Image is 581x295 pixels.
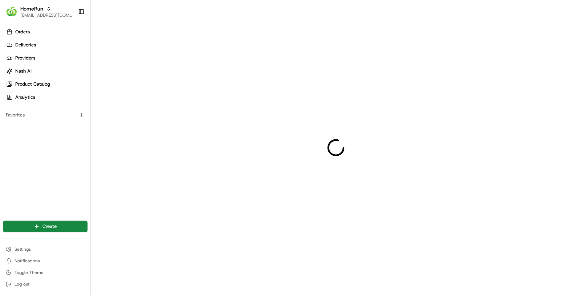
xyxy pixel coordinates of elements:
span: Log out [15,281,29,287]
button: Create [3,221,88,232]
div: Favorites [3,109,88,121]
a: Orders [3,26,90,38]
button: Settings [3,244,88,254]
span: Notifications [15,258,40,264]
span: Create [42,223,57,230]
span: Analytics [15,94,35,101]
button: HomeRun [20,5,43,12]
a: Analytics [3,91,90,103]
span: Product Catalog [15,81,50,87]
button: HomeRunHomeRun[EMAIL_ADDRESS][DOMAIN_NAME] [3,3,75,20]
button: Log out [3,279,88,289]
span: Deliveries [15,42,36,48]
span: Settings [15,246,31,252]
img: HomeRun [6,6,17,17]
span: Providers [15,55,35,61]
a: Providers [3,52,90,64]
a: Deliveries [3,39,90,51]
a: Product Catalog [3,78,90,90]
span: Orders [15,29,30,35]
button: [EMAIL_ADDRESS][DOMAIN_NAME] [20,12,72,18]
span: Nash AI [15,68,32,74]
button: Toggle Theme [3,267,88,278]
button: Notifications [3,256,88,266]
span: Toggle Theme [15,270,44,275]
a: Nash AI [3,65,90,77]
